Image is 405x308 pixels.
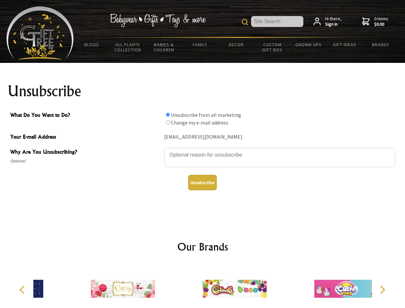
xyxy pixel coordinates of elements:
label: Change my e-mail address [171,119,228,126]
input: Site Search [251,16,303,27]
label: Unsubscribe from all marketing [171,112,241,118]
span: Hi there, [325,16,342,27]
img: Babyware - Gifts - Toys and more... [6,6,74,60]
div: [EMAIL_ADDRESS][DOMAIN_NAME] [164,132,395,142]
h1: Unsubscribe [8,83,398,99]
span: Your E-mail Address [10,133,161,142]
img: product search [242,19,248,25]
img: Babywear - Gifts - Toys & more [110,14,206,27]
textarea: Why Are You Unsubscribing? [164,148,395,167]
strong: $0.00 [374,21,388,27]
span: Optional [10,157,161,165]
a: All Plants Collection [110,38,146,56]
h2: Our Brands [13,239,392,254]
a: Hi there,Sign in [314,16,342,27]
a: Gift Ideas [326,38,363,51]
button: Next [375,283,389,297]
a: Decor [218,38,254,51]
strong: Sign in [325,21,342,27]
input: What Do You Want to Do? [166,120,170,124]
button: Previous [16,283,30,297]
a: Babies & Children [146,38,182,56]
a: Grown Ups [290,38,326,51]
a: 0 items$0.00 [362,16,388,27]
a: Family [182,38,218,51]
span: 0 items [374,16,388,27]
a: Brands [363,38,399,51]
a: BLOGS [74,38,110,51]
span: What Do You Want to Do? [10,111,161,120]
input: What Do You Want to Do? [166,113,170,117]
a: Custom Gift Box [254,38,291,56]
button: Unsubscribe [188,175,217,190]
span: Why Are You Unsubscribing? [10,148,161,157]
